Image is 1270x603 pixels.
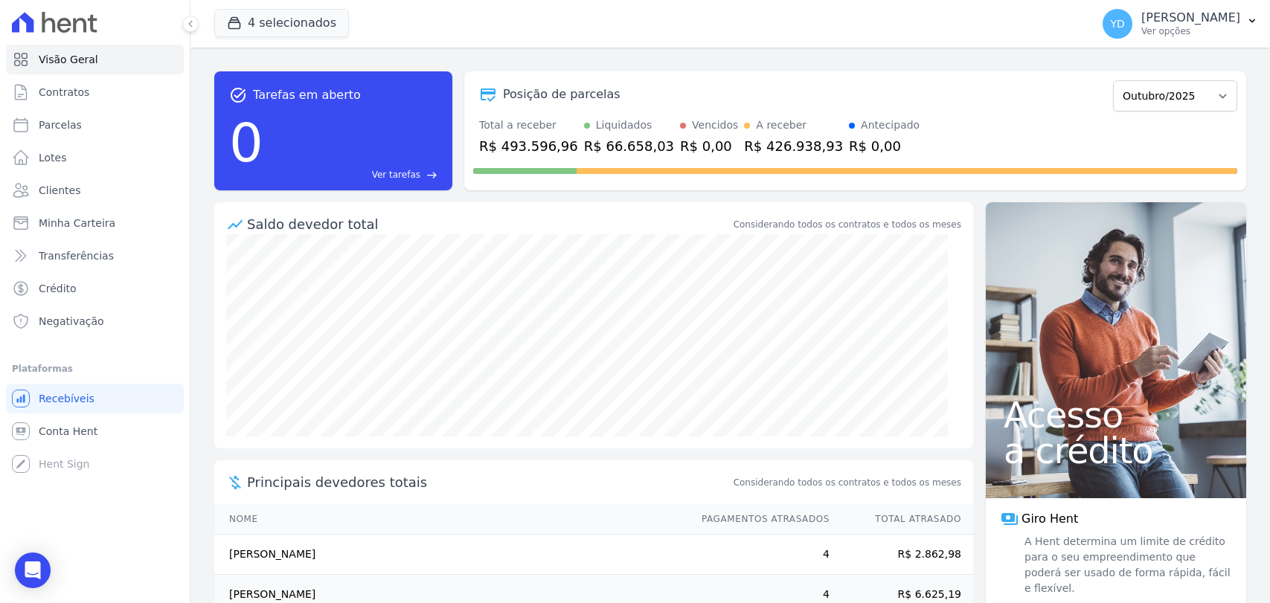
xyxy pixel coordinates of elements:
[269,168,437,181] a: Ver tarefas east
[479,136,578,156] div: R$ 493.596,96
[39,281,77,296] span: Crédito
[247,472,731,492] span: Principais devedores totais
[1004,397,1228,433] span: Acesso
[6,306,184,336] a: Negativação
[372,168,420,181] span: Ver tarefas
[214,535,687,575] td: [PERSON_NAME]
[596,117,652,133] div: Liquidados
[39,85,89,100] span: Contratos
[39,424,97,439] span: Conta Hent
[734,476,961,489] span: Considerando todos os contratos e todos os meses
[503,86,620,103] div: Posição de parcelas
[6,110,184,140] a: Parcelas
[680,136,738,156] div: R$ 0,00
[479,117,578,133] div: Total a receber
[744,136,843,156] div: R$ 426.938,93
[687,535,830,575] td: 4
[426,170,437,181] span: east
[39,183,80,198] span: Clientes
[861,117,920,133] div: Antecipado
[584,136,674,156] div: R$ 66.658,03
[12,360,178,378] div: Plataformas
[6,274,184,303] a: Crédito
[1141,25,1240,37] p: Ver opções
[756,117,806,133] div: A receber
[830,535,973,575] td: R$ 2.862,98
[229,86,247,104] span: task_alt
[39,150,67,165] span: Lotes
[39,52,98,67] span: Visão Geral
[1091,3,1270,45] button: YD [PERSON_NAME] Ver opções
[229,104,263,181] div: 0
[253,86,361,104] span: Tarefas em aberto
[6,175,184,205] a: Clientes
[15,552,51,588] div: Open Intercom Messenger
[6,143,184,172] a: Lotes
[6,384,184,413] a: Recebíveis
[849,136,920,156] div: R$ 0,00
[1141,10,1240,25] p: [PERSON_NAME]
[1110,19,1124,29] span: YD
[1022,534,1231,596] span: A Hent determina um limite de crédito para o seu empreendimento que poderá ser usado de forma ráp...
[39,248,114,263] span: Transferências
[1022,510,1078,528] span: Giro Hent
[39,117,82,132] span: Parcelas
[39,314,104,329] span: Negativação
[39,216,115,230] span: Minha Carteira
[6,241,184,271] a: Transferências
[6,416,184,446] a: Conta Hent
[247,214,731,234] div: Saldo devedor total
[830,504,973,535] th: Total Atrasado
[214,9,349,37] button: 4 selecionados
[734,218,961,231] div: Considerando todos os contratos e todos os meses
[1004,433,1228,468] span: a crédito
[6,208,184,238] a: Minha Carteira
[214,504,687,535] th: Nome
[687,504,830,535] th: Pagamentos Atrasados
[6,77,184,107] a: Contratos
[39,391,94,406] span: Recebíveis
[6,45,184,74] a: Visão Geral
[692,117,738,133] div: Vencidos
